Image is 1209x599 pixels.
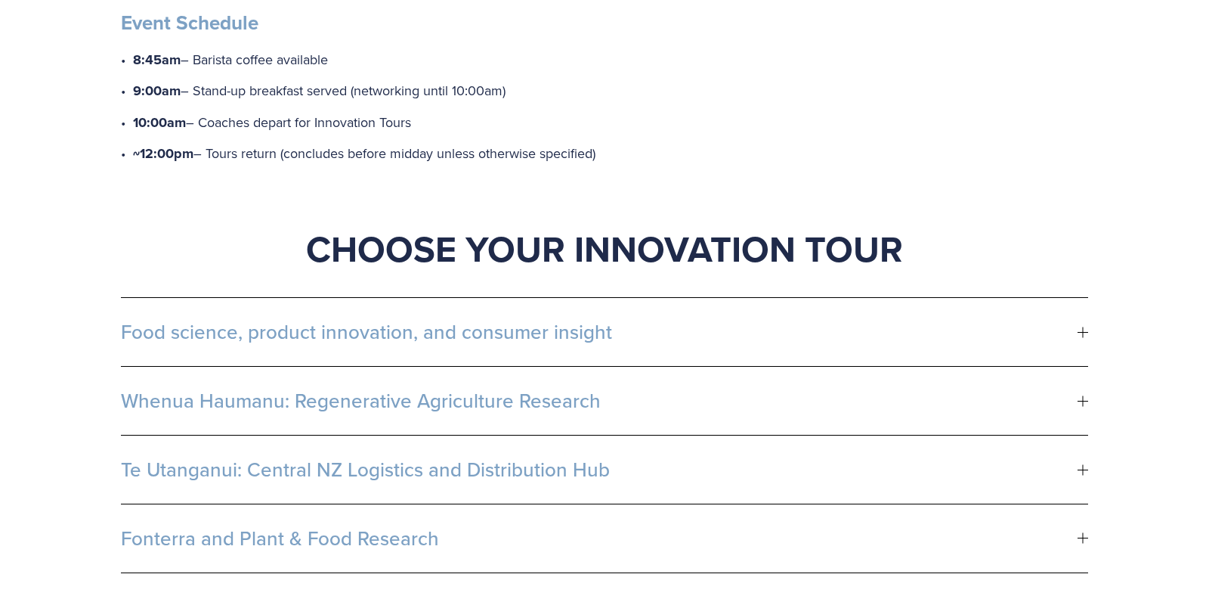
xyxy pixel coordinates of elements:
[133,113,186,132] strong: 10:00am
[121,527,1078,550] span: Fonterra and Plant & Food Research
[121,321,1078,343] span: Food science, product innovation, and consumer insight
[121,367,1088,435] button: Whenua Haumanu: Regenerative Agriculture Research
[133,48,1088,73] p: – Barista coffee available
[133,141,1088,166] p: – Tours return (concludes before midday unless otherwise specified)
[133,79,1088,104] p: – Stand-up breakfast served (networking until 10:00am)
[121,436,1088,504] button: Te Utanganui: Central NZ Logistics and Distribution Hub
[121,8,258,37] strong: Event Schedule
[121,298,1088,366] button: Food science, product innovation, and consumer insight
[133,81,181,101] strong: 9:00am
[121,226,1088,272] h1: Choose Your Innovation Tour
[121,504,1088,573] button: Fonterra and Plant & Food Research
[133,144,193,163] strong: ~12:00pm
[121,458,1078,481] span: Te Utanganui: Central NZ Logistics and Distribution Hub
[133,50,181,70] strong: 8:45am
[133,110,1088,135] p: – Coaches depart for Innovation Tours
[121,390,1078,412] span: Whenua Haumanu: Regenerative Agriculture Research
